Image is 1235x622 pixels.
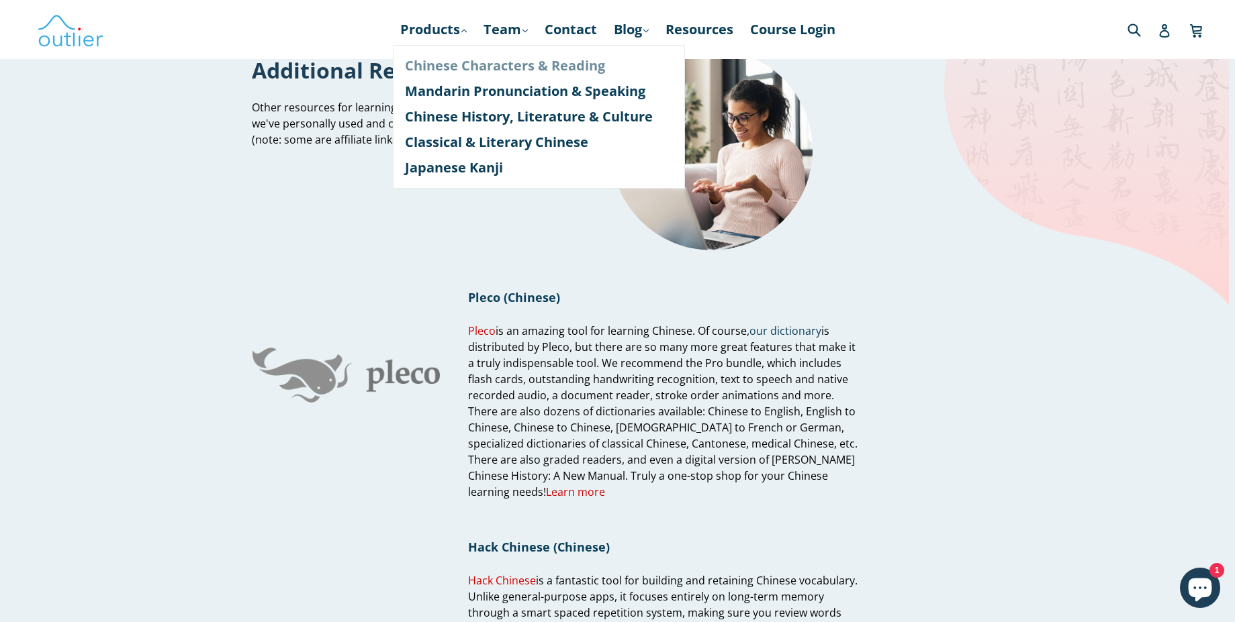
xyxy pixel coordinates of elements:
[477,17,535,42] a: Team
[405,104,673,129] a: Chinese History, Literature & Culture
[607,17,655,42] a: Blog
[468,289,858,305] h1: Pleco (Chinese)
[468,323,858,500] span: is an amazing tool for learning Chinese. Of course, is distributed by Pleco, but there are so man...
[252,100,534,147] span: Other resources for learning Chinese and Japanese that we've personally used and can recommend (n...
[37,10,104,49] img: Outlier Linguistics
[659,17,740,42] a: Resources
[405,53,673,79] a: Chinese Characters & Reading
[546,484,605,500] a: Learn more
[252,56,545,85] h1: Additional Resources
[1176,568,1224,611] inbox-online-store-chat: Shopify online store chat
[468,573,536,588] a: Hack Chinese
[468,539,858,555] h1: Hack Chinese (Chinese)
[1124,15,1161,43] input: Search
[538,17,604,42] a: Contact
[405,155,673,180] a: Japanese Kanji
[405,129,673,155] a: Classical & Literary Chinese
[749,323,821,339] a: our dictionary
[743,17,842,42] a: Course Login
[468,323,496,339] a: Pleco
[394,17,473,42] a: Products
[405,79,673,104] a: Mandarin Pronunciation & Speaking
